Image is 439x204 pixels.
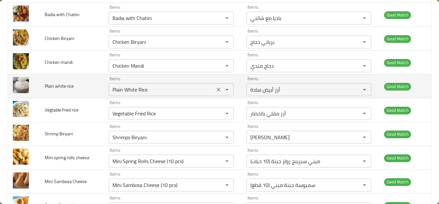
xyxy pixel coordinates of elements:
img: Mini spring rolls cheese [13,149,29,165]
img: Chicken Biryani [13,29,29,45]
button: Open [222,157,231,166]
img: Badia with Chatini [13,5,29,22]
button: Open [360,180,369,189]
button: Open [360,109,369,118]
span: Good Match [384,131,411,138]
img: Mini Sambosa Cheese [13,172,29,189]
span: Good Match [384,178,411,186]
button: Open [222,14,231,23]
span: Shrimp Biryani [45,130,73,138]
span: Good Match [384,35,411,43]
img: Shrimp Biryani [13,125,29,141]
span: Good Match [384,11,411,19]
img: Vegtable fried rice [13,101,29,117]
button: Open [222,61,231,70]
button: Open [360,14,369,23]
span: Good Match [384,154,411,162]
button: Open [360,37,369,46]
button: Open [360,85,369,94]
span: Vegtable fried rice [45,106,78,114]
span: Chicken mandi [45,58,73,66]
img: Chicken mandi [13,53,29,69]
span: Good Match [384,107,411,114]
button: Open [360,61,369,70]
span: Mini Sambosa Cheese [45,177,87,186]
button: Open [222,37,231,46]
button: Open [222,133,231,142]
button: Open [360,157,369,166]
span: Chicken Biryani [45,34,74,43]
button: Open [222,109,231,118]
span: Plain white rice [45,82,74,90]
button: Open [222,85,231,94]
span: Mini spring rolls cheese [45,153,89,162]
button: Clear [214,85,223,94]
button: Open [222,180,231,189]
button: Open [360,133,369,142]
img: Plain white rice [13,77,29,93]
span: Good Match [384,59,411,66]
span: Good Match [384,83,411,90]
span: Badia with Chatini [45,10,79,19]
